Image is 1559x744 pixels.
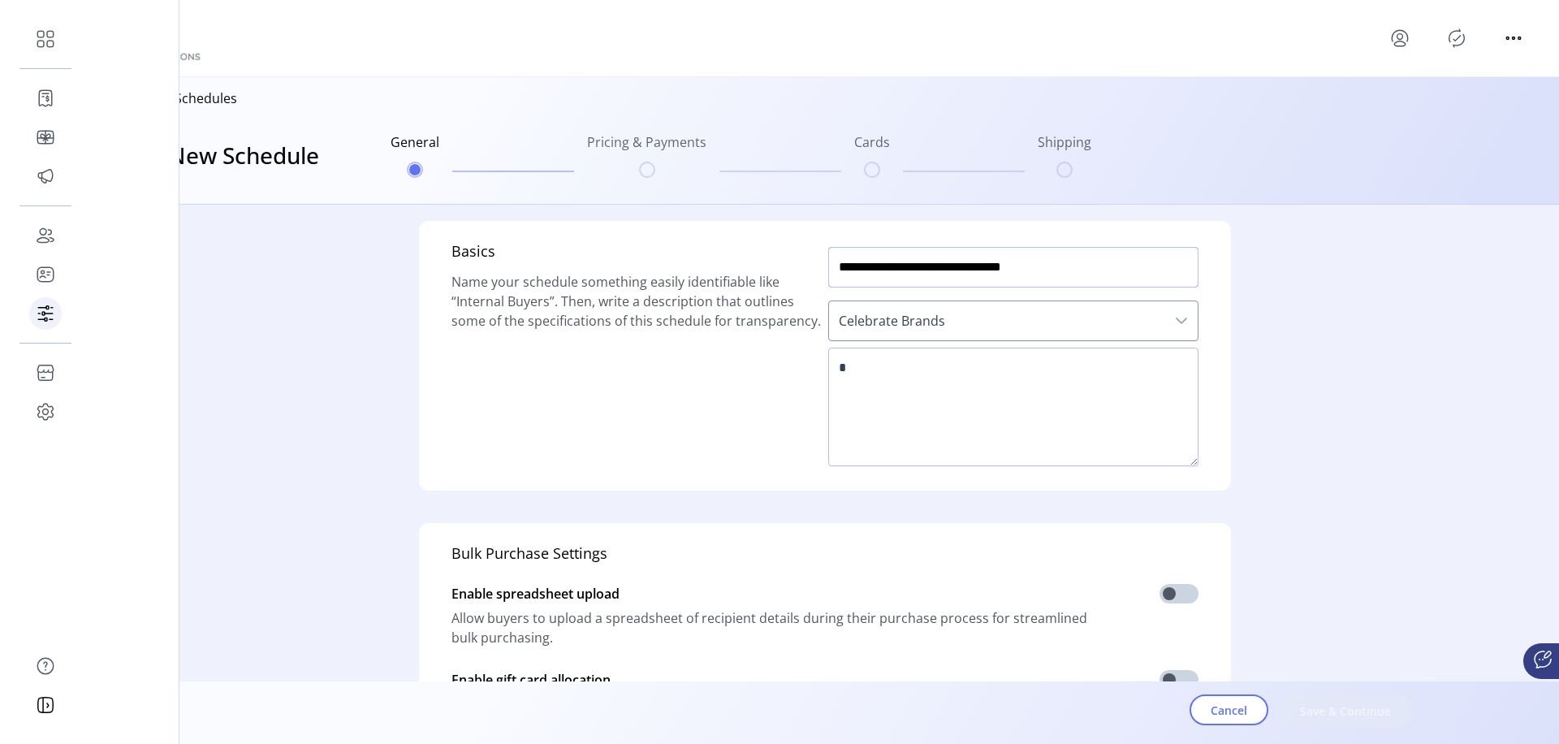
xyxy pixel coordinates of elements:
p: Back to Schedules [127,89,237,108]
span: Name your schedule something easily identifiable like “Internal Buyers”. Then, write a descriptio... [451,273,821,330]
button: menu [1387,25,1413,51]
button: menu [1501,25,1527,51]
span: Allow buyers to upload a spreadsheet of recipient details during their purchase process for strea... [451,608,1101,647]
button: Publisher Panel [1444,25,1470,51]
h5: Basics [451,240,822,272]
h3: Add New Schedule [120,138,319,172]
button: Cancel [1190,694,1268,725]
span: Enable gift card allocation [451,670,611,690]
span: Celebrate Brands [829,301,1165,340]
span: Enable spreadsheet upload [451,584,620,603]
h5: Bulk Purchase Settings [451,543,607,574]
div: dropdown trigger [1165,301,1198,340]
h6: General [391,132,439,162]
span: Cancel [1211,702,1247,719]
